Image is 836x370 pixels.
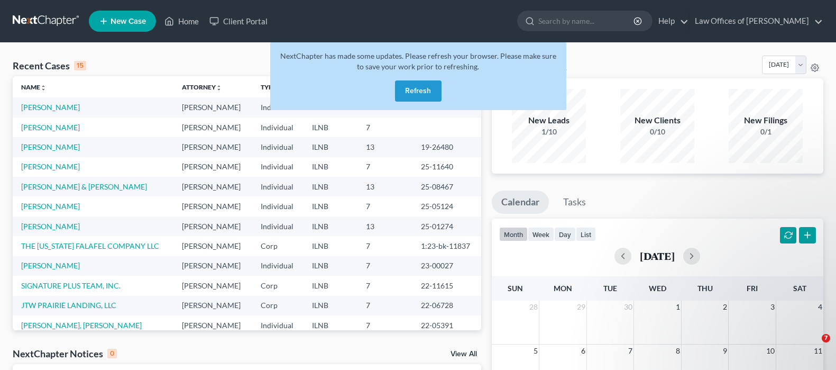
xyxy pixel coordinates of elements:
div: 1/10 [512,127,586,137]
td: [PERSON_NAME] [173,137,252,157]
td: 1:23-bk-11837 [412,236,481,256]
a: [PERSON_NAME] [21,222,80,231]
span: 6 [580,345,586,357]
input: Search by name... [538,11,635,31]
td: 25-11640 [412,157,481,177]
a: Law Offices of [PERSON_NAME] [690,12,823,31]
span: Sun [508,284,523,293]
span: 29 [576,301,586,313]
div: New Filings [729,114,803,127]
td: 13 [357,216,412,236]
a: [PERSON_NAME] [21,261,80,270]
i: unfold_more [216,85,222,91]
td: 22-06728 [412,296,481,315]
td: [PERSON_NAME] [173,256,252,276]
td: [PERSON_NAME] [173,118,252,137]
div: 0 [107,349,117,358]
td: 19-26480 [412,137,481,157]
td: 13 [357,177,412,196]
td: 25-01274 [412,216,481,236]
a: Attorneyunfold_more [182,83,222,91]
button: week [528,227,554,241]
td: 7 [357,236,412,256]
td: ILNB [304,137,357,157]
a: [PERSON_NAME] [21,123,80,132]
td: [PERSON_NAME] [173,196,252,216]
td: ILNB [304,177,357,196]
a: Calendar [492,191,549,214]
button: day [554,227,576,241]
span: 28 [528,301,539,313]
td: ILNB [304,315,357,335]
a: Nameunfold_more [21,83,47,91]
td: Corp [252,236,304,256]
div: 0/1 [729,127,803,137]
td: [PERSON_NAME] [173,216,252,236]
td: [PERSON_NAME] [173,157,252,177]
td: [PERSON_NAME] [173,276,252,295]
td: 7 [357,157,412,177]
span: NextChapter has made some updates. Please refresh your browser. Please make sure to save your wor... [280,51,556,71]
td: Corp [252,296,304,315]
td: [PERSON_NAME] [173,236,252,256]
div: New Leads [512,114,586,127]
a: Tasks [554,191,595,214]
a: [PERSON_NAME] [21,142,80,151]
td: 7 [357,196,412,216]
a: THE [US_STATE] FALAFEL COMPANY LLC [21,241,159,250]
td: [PERSON_NAME] [173,296,252,315]
div: New Clients [620,114,694,127]
td: Individual [252,118,304,137]
span: 7 [822,334,830,342]
td: Corp [252,276,304,295]
a: [PERSON_NAME] & [PERSON_NAME] [21,182,147,191]
div: 15 [74,61,86,70]
span: 5 [532,345,539,357]
a: JTW PRAIRIE LANDING, LLC [21,301,116,310]
div: Recent Cases [13,59,86,72]
td: ILNB [304,196,357,216]
td: 7 [357,315,412,335]
a: Typeunfold_more [261,83,283,91]
button: Refresh [395,80,442,102]
span: 30 [623,301,633,313]
td: ILNB [304,256,357,276]
a: [PERSON_NAME] [21,103,80,112]
td: ILNB [304,157,357,177]
a: [PERSON_NAME] [21,162,80,171]
span: Mon [554,284,572,293]
span: New Case [111,17,146,25]
td: Individual [252,177,304,196]
td: [PERSON_NAME] [173,97,252,117]
td: ILNB [304,216,357,236]
a: Home [159,12,204,31]
a: SIGNATURE PLUS TEAM, INC. [21,281,121,290]
button: month [499,227,528,241]
a: [PERSON_NAME] [21,202,80,211]
div: 0/10 [620,127,694,137]
button: list [576,227,596,241]
td: 23-00027 [412,256,481,276]
td: Individual [252,157,304,177]
iframe: Intercom live chat [800,334,825,359]
td: Individual [252,315,304,335]
td: Individual [252,216,304,236]
td: Individual [252,137,304,157]
a: View All [451,350,477,358]
td: 7 [357,256,412,276]
td: ILNB [304,276,357,295]
td: ILNB [304,236,357,256]
a: [PERSON_NAME], [PERSON_NAME] [21,321,142,330]
td: 25-05124 [412,196,481,216]
td: Individual [252,196,304,216]
td: 7 [357,276,412,295]
td: Individual [252,97,304,117]
td: [PERSON_NAME] [173,177,252,196]
td: [PERSON_NAME] [173,315,252,335]
td: Individual [252,256,304,276]
td: ILNB [304,118,357,137]
td: 22-11615 [412,276,481,295]
td: 7 [357,118,412,137]
td: 13 [357,137,412,157]
div: NextChapter Notices [13,347,117,360]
